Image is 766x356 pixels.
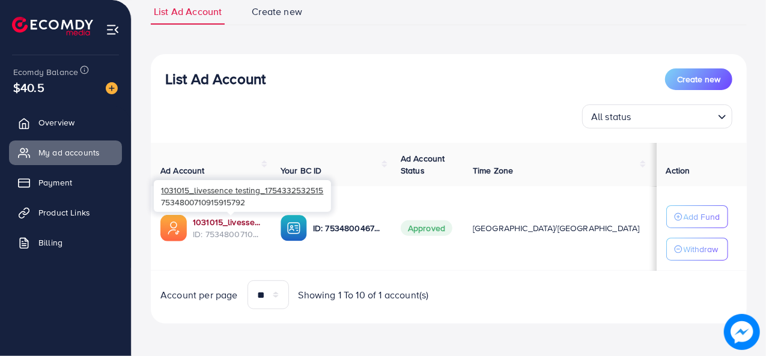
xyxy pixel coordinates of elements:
a: My ad accounts [9,140,122,164]
p: Add Fund [684,210,720,224]
span: Overview [38,116,74,128]
span: $40.5 [13,79,44,96]
span: All status [589,108,634,125]
span: Billing [38,237,62,249]
img: menu [106,23,120,37]
a: Billing [9,231,122,255]
span: Product Links [38,207,90,219]
button: Create new [665,68,732,90]
input: Search for option [635,106,713,125]
img: ic-ba-acc.ded83a64.svg [281,215,307,241]
p: Withdraw [684,242,719,256]
img: ic-ads-acc.e4c84228.svg [160,215,187,241]
span: Ecomdy Balance [13,66,78,78]
div: Search for option [582,104,732,128]
span: Action [666,164,690,176]
a: Overview [9,110,122,134]
span: Showing 1 To 10 of 1 account(s) [299,288,429,302]
a: Product Links [9,201,122,225]
h3: List Ad Account [165,70,266,88]
img: logo [12,17,93,35]
span: Create new [252,5,302,19]
span: My ad accounts [38,146,100,158]
span: Payment [38,176,72,189]
span: Time Zone [473,164,513,176]
span: ID: 7534800710915915792 [193,228,261,240]
a: 1031015_livessence testing_1754332532515 [193,216,261,228]
span: [GEOGRAPHIC_DATA]/[GEOGRAPHIC_DATA] [473,222,640,234]
img: image [724,314,760,350]
span: Your BC ID [281,164,322,176]
span: Ad Account Status [401,152,445,176]
p: ID: 7534800467637944336 [313,221,381,235]
button: Withdraw [666,238,728,261]
span: Approved [401,220,452,236]
button: Add Fund [666,205,728,228]
span: Create new [677,73,720,85]
span: List Ad Account [154,5,222,19]
img: image [106,82,118,94]
span: 1031015_livessence testing_1754332532515 [161,184,323,196]
a: Payment [9,170,122,195]
span: Ad Account [160,164,205,176]
span: Account per page [160,288,238,302]
div: 7534800710915915792 [154,180,331,212]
